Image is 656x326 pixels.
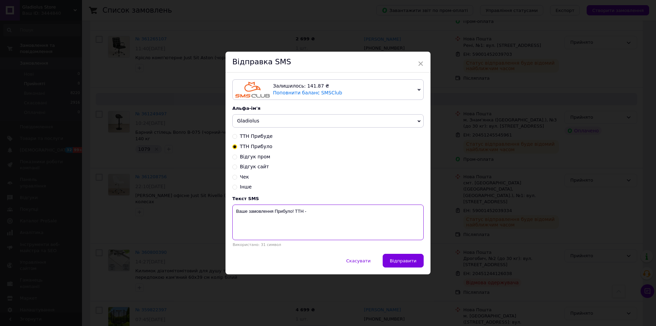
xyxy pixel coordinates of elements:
button: Скасувати [339,254,378,268]
div: Залишилось: 141.87 ₴ [273,83,415,90]
div: Використано: 31 символ [232,243,424,247]
span: Альфа-ім'я [232,106,260,111]
span: ТТН Прибуло [240,144,272,149]
span: Скасувати [346,258,370,263]
div: Відправка SMS [225,52,430,73]
span: Gladiolus [237,118,259,123]
span: Відгук пром [240,154,270,159]
span: Відгук сайт [240,164,269,169]
span: Відправити [390,258,416,263]
span: ТТН Прибуде [240,133,273,139]
a: Поповнити баланс SMSClub [273,90,342,95]
div: Текст SMS [232,196,424,201]
textarea: Ваше замовлення Прибуло! ТТН - [232,205,424,240]
span: × [418,58,424,69]
span: Інше [240,184,252,190]
span: Чек [240,174,249,180]
button: Відправити [383,254,424,268]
